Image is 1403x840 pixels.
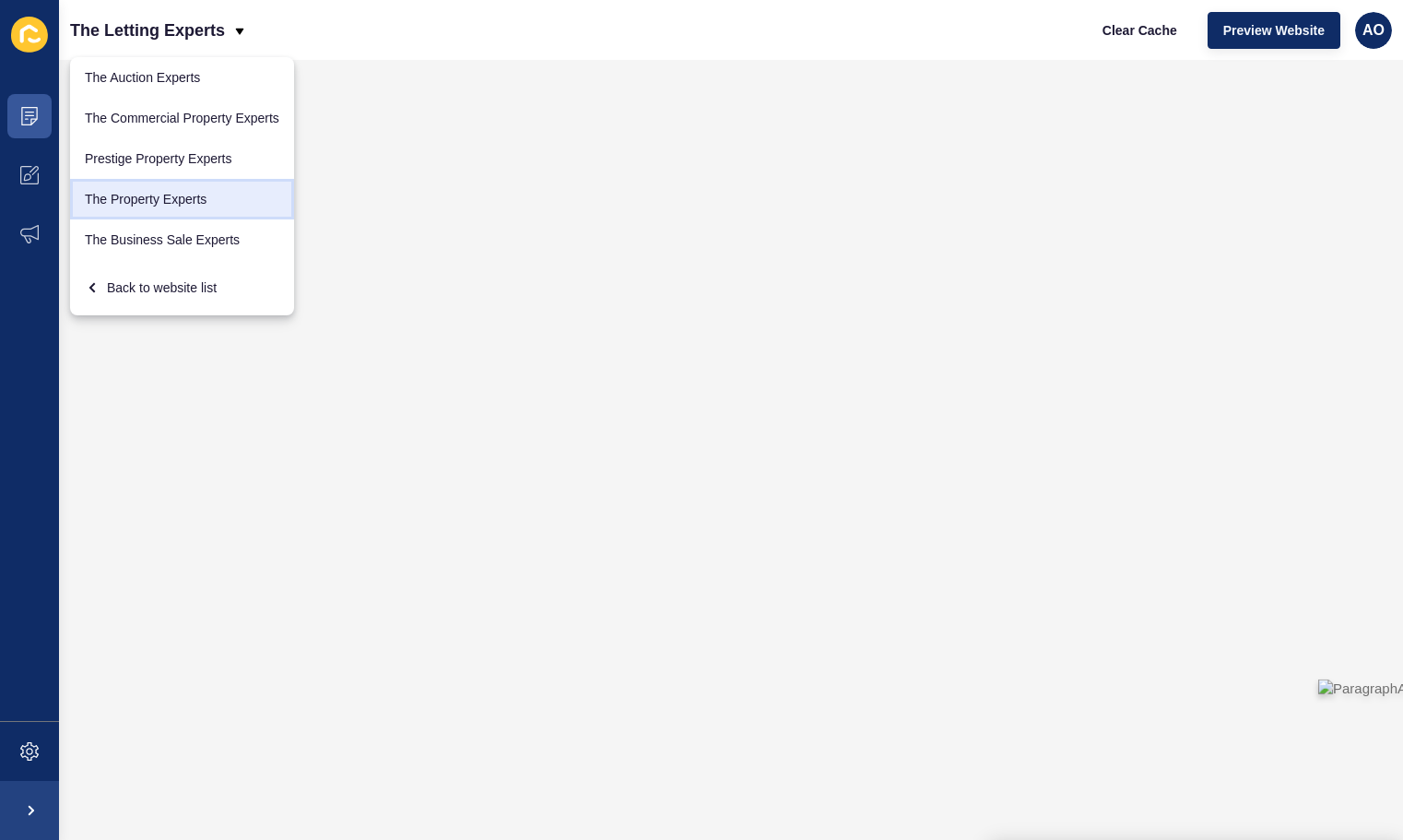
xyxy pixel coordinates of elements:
[1087,12,1193,49] button: Clear Cache
[85,271,279,304] div: Back to website list
[1223,21,1325,40] span: Preview Website
[70,179,294,219] a: The Property Experts
[1102,21,1177,40] span: Clear Cache
[70,219,294,260] a: The Business Sale Experts
[1208,12,1340,49] button: Preview Website
[70,57,294,98] a: The Auction Experts
[70,98,294,138] a: The Commercial Property Experts
[70,138,294,179] a: Prestige Property Experts
[70,7,225,53] p: The Letting Experts
[1362,21,1385,40] span: AO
